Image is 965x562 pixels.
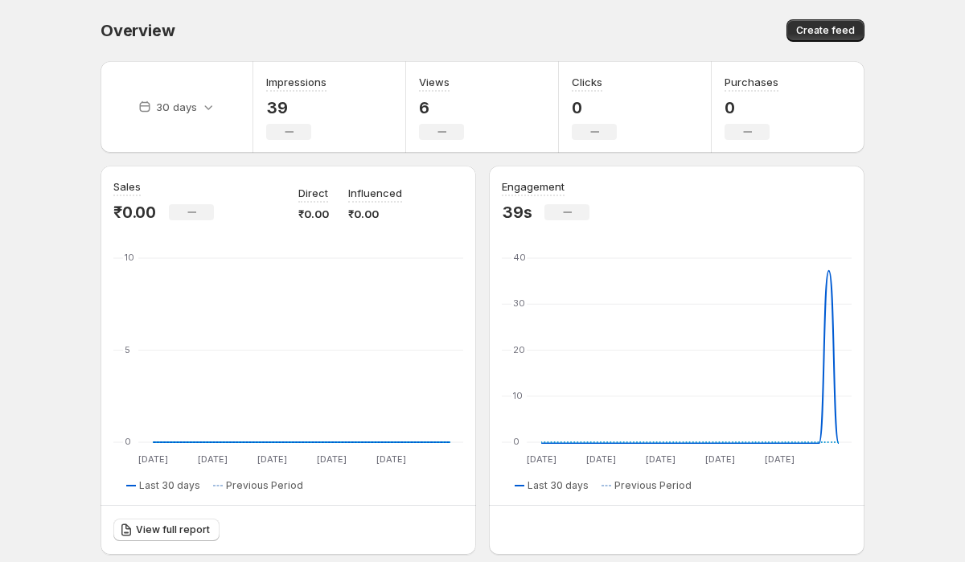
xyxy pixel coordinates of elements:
text: 0 [125,436,131,447]
h3: Clicks [572,74,602,90]
button: Create feed [786,19,864,42]
p: 39 [266,98,326,117]
p: ₹0.00 [113,203,156,222]
p: 6 [419,98,464,117]
p: 39s [502,203,532,222]
h3: Engagement [502,178,565,195]
text: [DATE] [646,453,675,465]
h3: Views [419,74,450,90]
span: Previous Period [226,479,303,492]
text: 20 [513,344,525,355]
text: [DATE] [527,453,556,465]
p: 30 days [156,99,197,115]
text: 5 [125,344,130,355]
span: Previous Period [614,479,692,492]
text: [DATE] [586,453,616,465]
p: Influenced [348,185,402,201]
p: 0 [725,98,778,117]
p: Direct [298,185,328,201]
span: Create feed [796,24,855,37]
text: [DATE] [198,453,228,465]
p: ₹0.00 [348,206,402,222]
p: ₹0.00 [298,206,329,222]
text: 30 [513,297,525,309]
span: Overview [101,21,175,40]
span: Last 30 days [528,479,589,492]
text: 0 [513,436,519,447]
h3: Impressions [266,74,326,90]
h3: Purchases [725,74,778,90]
text: 40 [513,252,526,263]
text: [DATE] [257,453,287,465]
h3: Sales [113,178,141,195]
text: 10 [513,390,523,401]
span: View full report [136,523,210,536]
p: 0 [572,98,617,117]
span: Last 30 days [139,479,200,492]
text: [DATE] [317,453,347,465]
text: [DATE] [138,453,168,465]
text: [DATE] [765,453,795,465]
a: View full report [113,519,220,541]
text: [DATE] [705,453,735,465]
text: [DATE] [376,453,406,465]
text: 10 [125,252,134,263]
